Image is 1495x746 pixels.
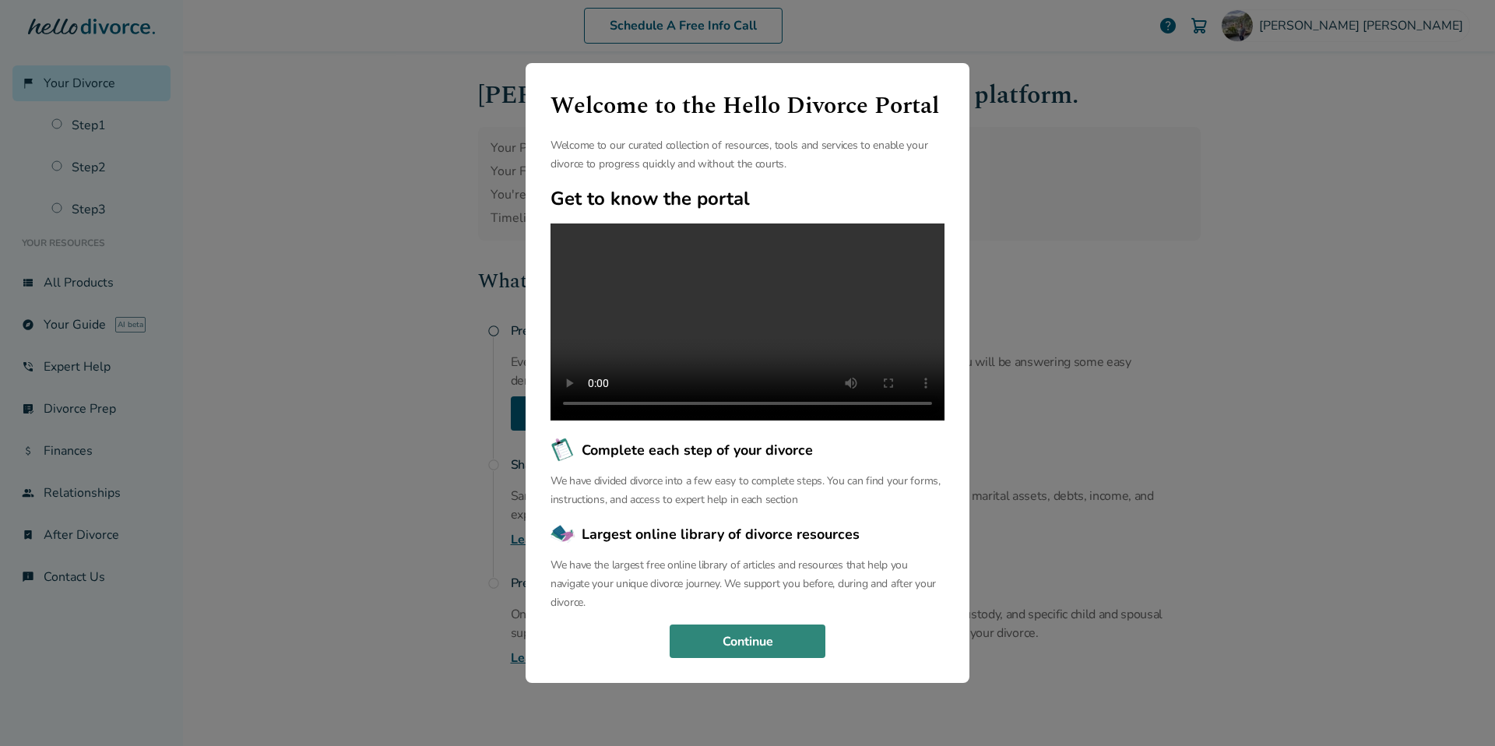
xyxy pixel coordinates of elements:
[551,556,944,612] p: We have the largest free online library of articles and resources that help you navigate your uni...
[551,136,944,174] p: Welcome to our curated collection of resources, tools and services to enable your divorce to prog...
[582,440,813,460] span: Complete each step of your divorce
[551,186,944,211] h2: Get to know the portal
[582,524,860,544] span: Largest online library of divorce resources
[551,472,944,509] p: We have divided divorce into a few easy to complete steps. You can find your forms, instructions,...
[551,88,944,124] h1: Welcome to the Hello Divorce Portal
[670,625,825,659] button: Continue
[551,522,575,547] img: Largest online library of divorce resources
[551,438,575,463] img: Complete each step of your divorce
[1417,671,1495,746] iframe: Chat Widget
